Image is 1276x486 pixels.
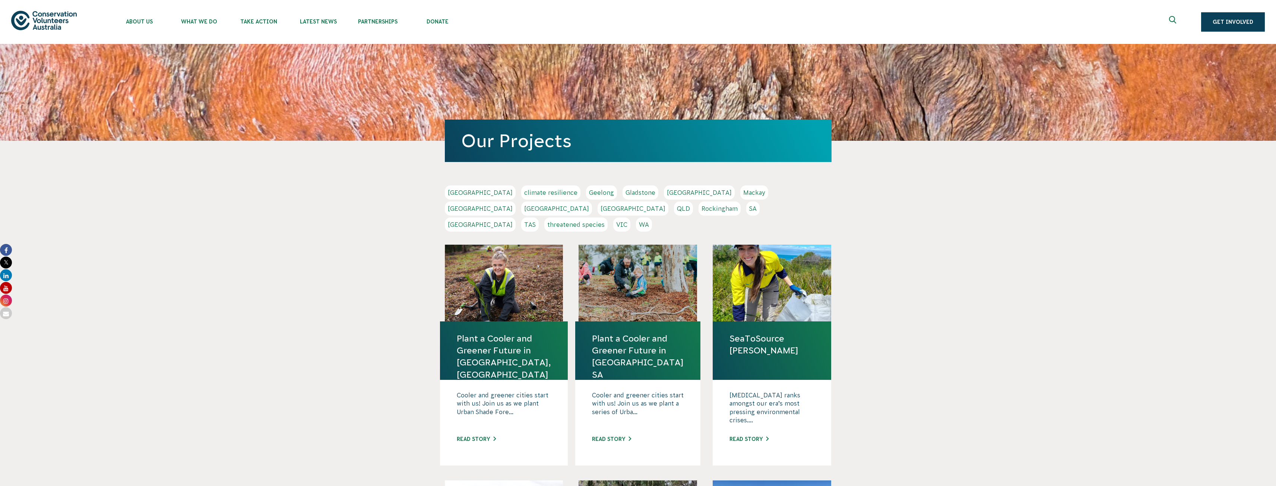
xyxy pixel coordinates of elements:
span: Expand search box [1169,16,1178,28]
a: Read story [592,436,631,442]
span: Donate [408,19,467,25]
a: VIC [613,217,630,232]
span: Latest News [288,19,348,25]
a: Get Involved [1201,12,1265,32]
a: Plant a Cooler and Greener Future in [GEOGRAPHIC_DATA], [GEOGRAPHIC_DATA] [457,333,551,381]
a: Rockingham [699,201,741,216]
p: Cooler and greener cities start with us! Join us as we plant Urban Shade Fore... [457,391,551,428]
a: threatened species [544,217,608,232]
a: QLD [674,201,693,216]
span: What We Do [169,19,229,25]
a: Plant a Cooler and Greener Future in [GEOGRAPHIC_DATA] SA [592,333,684,381]
img: logo.svg [11,11,77,30]
a: Read story [729,436,769,442]
a: WA [636,217,652,232]
a: [GEOGRAPHIC_DATA] [445,185,516,200]
a: [GEOGRAPHIC_DATA] [521,201,592,216]
a: Mackay [740,185,768,200]
a: [GEOGRAPHIC_DATA] [445,201,516,216]
button: Expand search box Close search box [1165,13,1182,31]
span: Partnerships [348,19,408,25]
span: About Us [110,19,169,25]
a: Read story [457,436,496,442]
a: [GEOGRAPHIC_DATA] [664,185,735,200]
p: [MEDICAL_DATA] ranks amongst our era’s most pressing environmental crises.... [729,391,814,428]
a: SA [746,201,760,216]
a: TAS [521,217,539,232]
span: Take Action [229,19,288,25]
a: Our Projects [461,131,571,151]
a: SeaToSource [PERSON_NAME] [729,333,814,356]
a: Gladstone [623,185,658,200]
p: Cooler and greener cities start with us! Join us as we plant a series of Urba... [592,391,684,428]
a: [GEOGRAPHIC_DATA] [445,217,516,232]
a: climate resilience [521,185,580,200]
a: Geelong [586,185,617,200]
a: [GEOGRAPHIC_DATA] [598,201,668,216]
